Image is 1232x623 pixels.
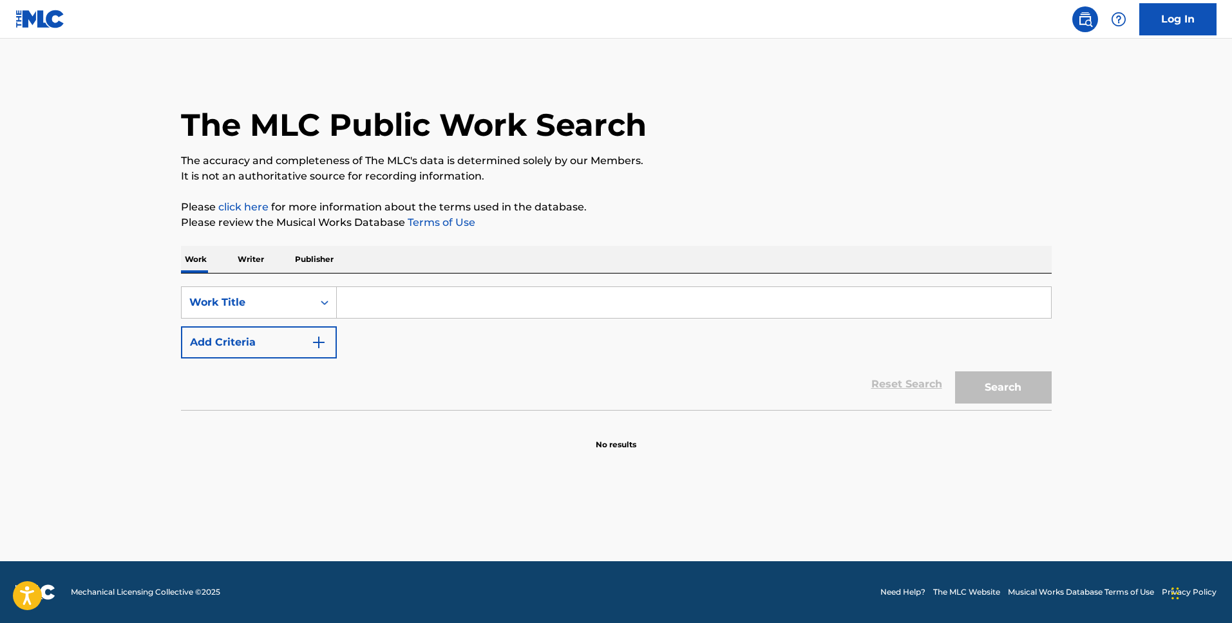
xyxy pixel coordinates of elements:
iframe: Chat Widget [1168,561,1232,623]
a: Log In [1139,3,1217,35]
a: Privacy Policy [1162,586,1217,598]
form: Search Form [181,286,1052,410]
p: Please for more information about the terms used in the database. [181,200,1052,215]
p: Publisher [291,246,337,273]
div: Work Title [189,295,305,310]
img: logo [15,584,55,600]
h1: The MLC Public Work Search [181,106,647,144]
img: search [1077,12,1093,27]
p: The accuracy and completeness of The MLC's data is determined solely by our Members. [181,153,1052,169]
a: click here [218,201,269,213]
p: It is not an authoritative source for recording information. [181,169,1052,184]
span: Mechanical Licensing Collective © 2025 [71,586,220,598]
a: The MLC Website [933,586,1000,598]
p: Work [181,246,211,273]
p: Please review the Musical Works Database [181,215,1052,230]
img: MLC Logo [15,10,65,28]
img: help [1111,12,1126,27]
a: Need Help? [880,586,925,598]
p: Writer [234,246,268,273]
div: Help [1106,6,1132,32]
a: Public Search [1072,6,1098,32]
a: Terms of Use [405,216,475,228]
a: Musical Works Database Terms of Use [1008,586,1154,598]
button: Add Criteria [181,326,337,358]
p: No results [596,423,636,451]
div: Drag [1171,574,1179,613]
img: 9d2ae6d4665cec9f34b9.svg [311,335,327,350]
